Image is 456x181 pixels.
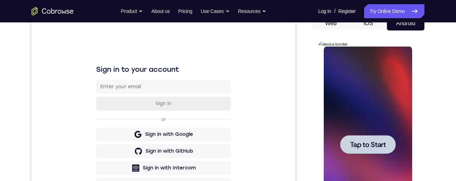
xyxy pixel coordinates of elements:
a: Pricing [178,4,192,18]
div: Sign in with Google [114,114,161,121]
div: Sign in with GitHub [114,131,161,138]
button: Resources [238,4,267,18]
button: Product [121,4,143,18]
button: Sign in with Intercom [65,145,199,159]
button: Use Cases [201,4,229,18]
a: Try Online Demo [364,4,424,18]
button: Sign in with GitHub [65,128,199,142]
button: Sign in with Google [65,111,199,125]
button: Sign in with Zendesk [65,161,199,175]
button: iOS [350,16,387,30]
a: About us [151,4,169,18]
p: or [128,100,136,106]
input: Enter your email [69,67,195,74]
a: Go to the home page [32,7,74,15]
div: Sign in with Zendesk [112,165,163,172]
a: Register [338,4,356,18]
button: Tap to Start [22,94,77,112]
span: / [334,7,335,15]
button: Android [387,16,424,30]
span: Tap to Start [32,100,67,107]
div: Sign in with Intercom [111,148,164,155]
a: Log In [318,4,331,18]
h1: Sign in to your account [65,48,199,58]
button: Sign in [65,80,199,94]
button: Web [312,16,350,30]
